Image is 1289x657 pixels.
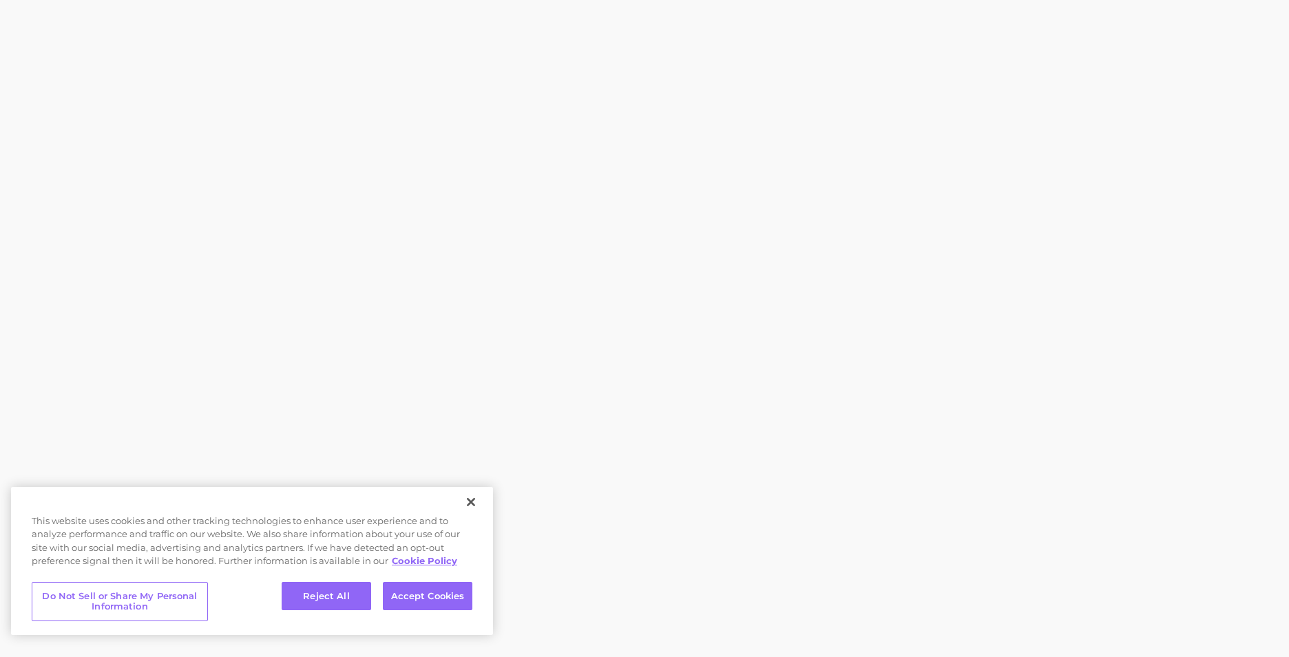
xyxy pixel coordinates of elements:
[11,487,493,635] div: Privacy
[456,487,486,517] button: Close
[282,582,371,611] button: Reject All
[383,582,472,611] button: Accept Cookies
[11,487,493,635] div: Cookie banner
[32,582,208,621] button: Do Not Sell or Share My Personal Information
[11,514,493,575] div: This website uses cookies and other tracking technologies to enhance user experience and to analy...
[392,555,457,566] a: More information about your privacy, opens in a new tab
